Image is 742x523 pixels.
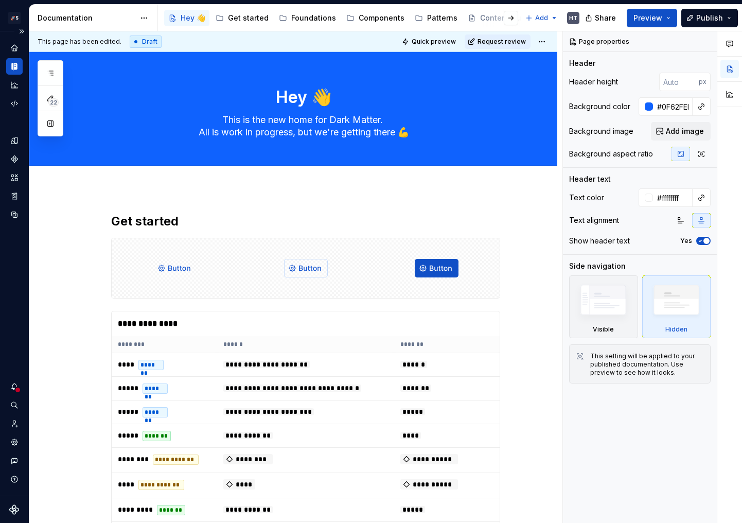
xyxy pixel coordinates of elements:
[569,236,630,246] div: Show header text
[6,58,23,75] a: Documentation
[569,58,595,68] div: Header
[590,352,704,377] div: This setting will be applied to your published documentation. Use preview to see how it looks.
[275,10,340,26] a: Foundations
[6,95,23,112] a: Code automation
[111,213,500,230] h2: Get started
[38,38,121,46] span: This page has been edited.
[595,13,616,23] span: Share
[342,10,409,26] a: Components
[211,10,273,26] a: Get started
[6,206,23,223] a: Data sources
[569,275,638,338] div: Visible
[666,126,704,136] span: Add image
[164,8,520,28] div: Page tree
[6,132,23,149] a: Design tokens
[680,237,692,245] label: Yes
[412,38,456,46] span: Quick preview
[8,12,21,24] div: 🚀S
[130,36,162,48] div: Draft
[6,77,23,93] a: Analytics
[2,7,27,29] button: 🚀S
[569,77,618,87] div: Header height
[569,261,626,271] div: Side navigation
[6,452,23,469] button: Contact support
[653,97,693,116] input: Auto
[627,9,677,27] button: Preview
[569,149,653,159] div: Background aspect ratio
[480,13,550,23] div: Content Guidelines
[569,126,633,136] div: Background image
[6,434,23,450] a: Settings
[9,504,20,515] svg: Supernova Logo
[651,122,711,141] button: Add image
[6,40,23,56] a: Home
[109,85,498,110] textarea: Hey 👋
[569,174,611,184] div: Header text
[109,112,498,141] textarea: This is the new home for Dark Matter. All is work in progress, but we're getting there 💪
[6,188,23,204] a: Storybook stories
[580,9,623,27] button: Share
[535,14,548,22] span: Add
[478,38,526,46] span: Request review
[38,13,135,23] div: Documentation
[659,73,699,91] input: Auto
[633,13,662,23] span: Preview
[6,415,23,432] a: Invite team
[359,13,404,23] div: Components
[699,78,706,86] p: px
[181,13,205,23] div: Hey 👋
[291,13,336,23] div: Foundations
[569,101,630,112] div: Background color
[642,275,711,338] div: Hidden
[6,397,23,413] button: Search ⌘K
[228,13,269,23] div: Get started
[522,11,561,25] button: Add
[164,10,209,26] a: Hey 👋
[696,13,723,23] span: Publish
[569,215,619,225] div: Text alignment
[465,34,531,49] button: Request review
[399,34,461,49] button: Quick preview
[411,10,462,26] a: Patterns
[569,14,577,22] div: HT
[569,193,604,203] div: Text color
[48,98,59,107] span: 22
[653,188,693,207] input: Auto
[6,151,23,167] a: Components
[665,325,687,334] div: Hidden
[593,325,614,334] div: Visible
[464,10,566,26] a: Content Guidelines
[6,378,23,395] button: Notifications
[6,169,23,186] a: Assets
[427,13,457,23] div: Patterns
[681,9,738,27] button: Publish
[14,24,29,39] button: Expand sidebar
